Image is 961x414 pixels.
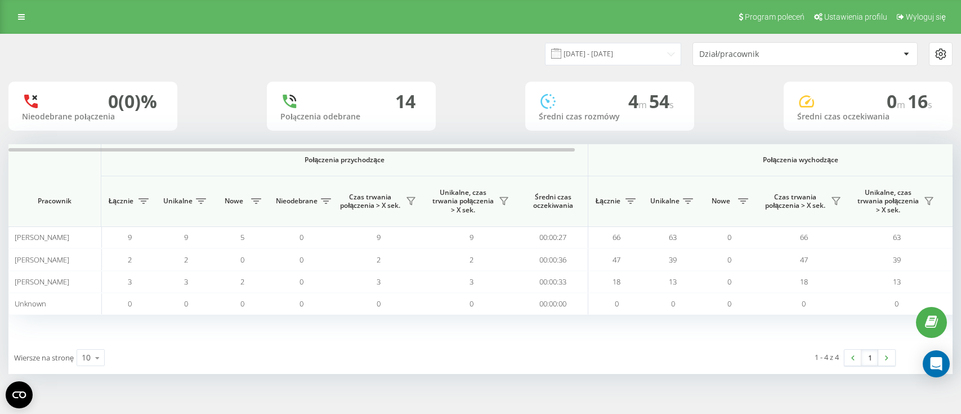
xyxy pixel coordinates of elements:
span: 66 [800,232,808,242]
span: 54 [649,89,674,113]
span: Nieodebrane [276,197,318,206]
span: Unknown [15,299,46,309]
span: Nowe [707,197,735,206]
span: 9 [470,232,473,242]
span: [PERSON_NAME] [15,277,69,287]
span: 63 [893,232,901,242]
span: 2 [240,277,244,287]
span: s [669,99,674,111]
span: 0 [895,299,899,309]
span: 0 [802,299,806,309]
span: Nowe [220,197,248,206]
span: 0 [240,255,244,265]
span: 0 [128,299,132,309]
span: 0 [377,299,381,309]
span: Unikalne, czas trwania połączenia > X sek. [856,188,920,215]
span: Ustawienia profilu [824,12,887,21]
span: 39 [893,255,901,265]
span: 0 [300,299,303,309]
span: Średni czas oczekiwania [526,193,579,210]
span: 47 [800,255,808,265]
span: 3 [470,277,473,287]
div: Dział/pracownik [699,50,834,59]
span: m [638,99,649,111]
span: 0 [671,299,675,309]
div: Średni czas rozmówy [539,112,681,122]
span: 18 [800,277,808,287]
td: 00:00:33 [518,271,588,293]
td: 00:00:36 [518,248,588,270]
span: 0 [300,255,303,265]
span: 9 [128,232,132,242]
span: 0 [470,299,473,309]
span: 16 [908,89,932,113]
button: Open CMP widget [6,381,33,408]
span: 0 [727,232,731,242]
div: 0 (0)% [108,91,157,112]
div: 10 [82,352,91,363]
span: 39 [669,255,677,265]
span: 13 [893,277,901,287]
span: 5 [240,232,244,242]
span: m [897,99,908,111]
span: 0 [240,299,244,309]
span: 47 [613,255,620,265]
span: Unikalne [650,197,680,206]
span: 18 [613,277,620,287]
td: 00:00:27 [518,226,588,248]
span: 0 [184,299,188,309]
div: 14 [395,91,415,112]
span: 4 [628,89,649,113]
span: 2 [128,255,132,265]
span: Połączenia przychodzące [131,155,558,164]
a: 1 [861,350,878,366]
span: 9 [184,232,188,242]
span: 66 [613,232,620,242]
span: Łącznie [107,197,135,206]
span: Unikalne [163,197,193,206]
span: 0 [300,277,303,287]
div: Połączenia odebrane [280,112,422,122]
span: 0 [727,277,731,287]
span: s [928,99,932,111]
span: Unikalne, czas trwania połączenia > X sek. [431,188,495,215]
div: Średni czas oczekiwania [797,112,939,122]
span: 2 [470,255,473,265]
span: [PERSON_NAME] [15,255,69,265]
span: 2 [184,255,188,265]
span: 0 [727,255,731,265]
span: Łącznie [594,197,622,206]
div: Nieodebrane połączenia [22,112,164,122]
span: Wyloguj się [906,12,946,21]
div: 1 - 4 z 4 [815,351,839,363]
span: 3 [377,277,381,287]
td: 00:00:00 [518,293,588,315]
span: 0 [615,299,619,309]
span: 2 [377,255,381,265]
span: 3 [128,277,132,287]
span: 3 [184,277,188,287]
span: Pracownik [18,197,91,206]
span: Wiersze na stronę [14,353,74,363]
span: 0 [727,299,731,309]
span: 0 [300,232,303,242]
span: 13 [669,277,677,287]
span: 9 [377,232,381,242]
span: [PERSON_NAME] [15,232,69,242]
div: Open Intercom Messenger [923,350,950,377]
span: Czas trwania połączenia > X sek. [338,193,403,210]
span: Czas trwania połączenia > X sek. [763,193,828,210]
span: 0 [887,89,908,113]
span: Program poleceń [745,12,804,21]
span: 63 [669,232,677,242]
